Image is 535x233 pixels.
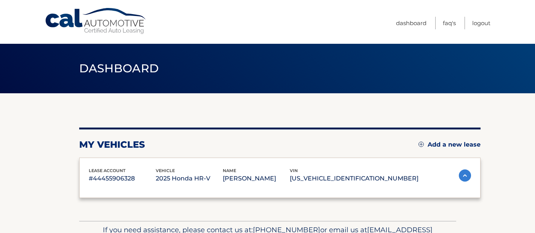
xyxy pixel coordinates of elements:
[223,168,236,173] span: name
[89,168,126,173] span: lease account
[156,168,175,173] span: vehicle
[223,173,290,184] p: [PERSON_NAME]
[79,61,159,75] span: Dashboard
[472,17,490,29] a: Logout
[89,173,156,184] p: #44455906328
[418,141,481,148] a: Add a new lease
[396,17,426,29] a: Dashboard
[290,168,298,173] span: vin
[156,173,223,184] p: 2025 Honda HR-V
[79,139,145,150] h2: my vehicles
[290,173,418,184] p: [US_VEHICLE_IDENTIFICATION_NUMBER]
[418,142,424,147] img: add.svg
[459,169,471,182] img: accordion-active.svg
[45,8,147,35] a: Cal Automotive
[443,17,456,29] a: FAQ's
